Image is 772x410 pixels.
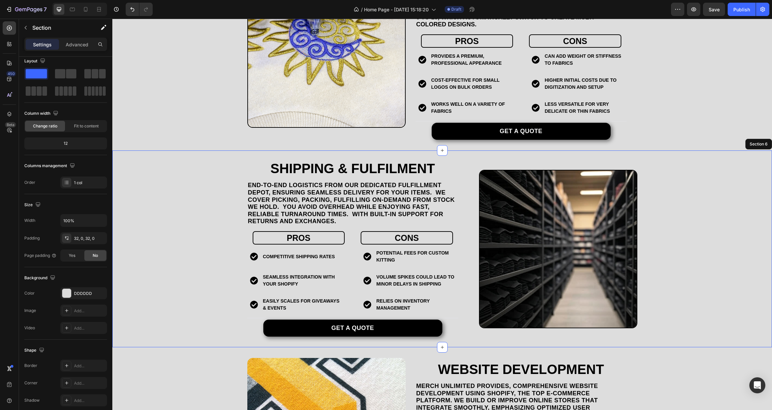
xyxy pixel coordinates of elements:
[74,363,105,369] div: Add...
[24,161,76,170] div: Columns management
[24,179,35,185] div: Order
[6,71,16,76] div: 450
[66,41,88,48] p: Advanced
[432,82,511,96] p: Less versatile for very delicate or thin fabrics
[3,3,50,16] button: 7
[24,218,35,224] div: Width
[451,6,461,12] span: Draft
[319,104,498,121] button: <p>Get a quote</p>
[364,6,429,13] span: Home Page - [DATE] 15:18:20
[74,325,105,331] div: Add...
[93,253,98,259] span: No
[24,57,47,66] div: Layout
[69,253,75,259] span: Yes
[151,301,330,318] button: <p>Get a quote</p>
[151,255,229,269] p: Seamless integration with your Shopify
[361,6,363,13] span: /
[33,41,52,48] p: Settings
[24,346,46,355] div: Shape
[319,82,397,96] p: Works well on a variety of fabrics
[142,214,231,225] p: pros
[24,290,35,296] div: Color
[61,215,107,227] input: Auto
[74,180,105,186] div: 1 col
[74,123,99,129] span: Fit to content
[74,308,105,314] div: Add...
[24,253,57,259] div: Page padding
[264,231,342,245] p: Potential fees for custom kitting
[319,34,397,48] p: Provides a premium, professional appearance
[264,279,342,293] p: Relies on inventory management
[264,255,342,269] p: volume spikes could lead to minor delays in shipping
[74,398,105,404] div: Add...
[250,214,339,225] p: cons
[151,279,229,293] p: Easily scales for giveaways & events
[304,364,514,400] p: Merch Unlimited provides, comprehensive website development using Shopify, the top e-commerce pla...
[728,3,756,16] button: Publish
[33,123,57,129] span: Change ratio
[709,7,720,12] span: Save
[387,108,430,117] p: Get a quote
[136,163,345,207] p: end-to-end logistics from our dedicated Fulfillment Depot, ensuring seamless delivery for your it...
[303,343,514,358] h2: Website Development
[74,291,105,297] div: DDDDDD
[112,19,772,410] iframe: Design area
[44,5,47,13] p: 7
[26,139,106,148] div: 12
[24,308,36,314] div: Image
[703,3,725,16] button: Save
[636,122,657,128] div: Section 6
[135,142,346,157] h2: Shipping & Fulfilment
[74,380,105,386] div: Add...
[74,236,105,242] div: 32, 0, 32, 0
[733,6,750,13] div: Publish
[24,325,35,331] div: Video
[432,34,511,48] p: Can add weight or stiffness to fabrics
[367,151,525,310] img: gempages_547487054036992825-f3519fd9-93a3-497e-8cb9-ae287a06eaf0.jpg
[151,235,223,242] p: Competitive shipping rates
[24,397,40,403] div: Shadow
[24,109,60,118] div: Column width
[24,235,40,241] div: Padding
[319,58,397,72] p: Cost-effective for small logos on bulk orders
[126,3,153,16] div: Undo/Redo
[24,200,42,210] div: Size
[432,58,511,72] p: Higher initial costs due to digitization and setup
[24,380,38,386] div: Corner
[24,274,57,283] div: Background
[219,305,262,314] p: Get a quote
[749,377,765,393] div: Open Intercom Messenger
[32,24,87,32] p: Section
[5,122,16,127] div: Beta
[24,363,37,369] div: Border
